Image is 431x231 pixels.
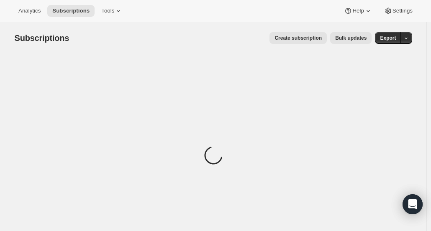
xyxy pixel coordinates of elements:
span: Settings [393,8,413,14]
span: Bulk updates [335,35,367,41]
button: Analytics [13,5,46,17]
span: Create subscription [275,35,322,41]
span: Subscriptions [52,8,90,14]
span: Export [380,35,396,41]
span: Subscriptions [15,33,69,43]
button: Tools [96,5,128,17]
span: Help [352,8,364,14]
button: Export [375,32,401,44]
button: Bulk updates [330,32,372,44]
button: Settings [379,5,418,17]
button: Create subscription [269,32,327,44]
div: Open Intercom Messenger [403,194,423,214]
span: Analytics [18,8,41,14]
span: Tools [101,8,114,14]
button: Help [339,5,377,17]
button: Subscriptions [47,5,95,17]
